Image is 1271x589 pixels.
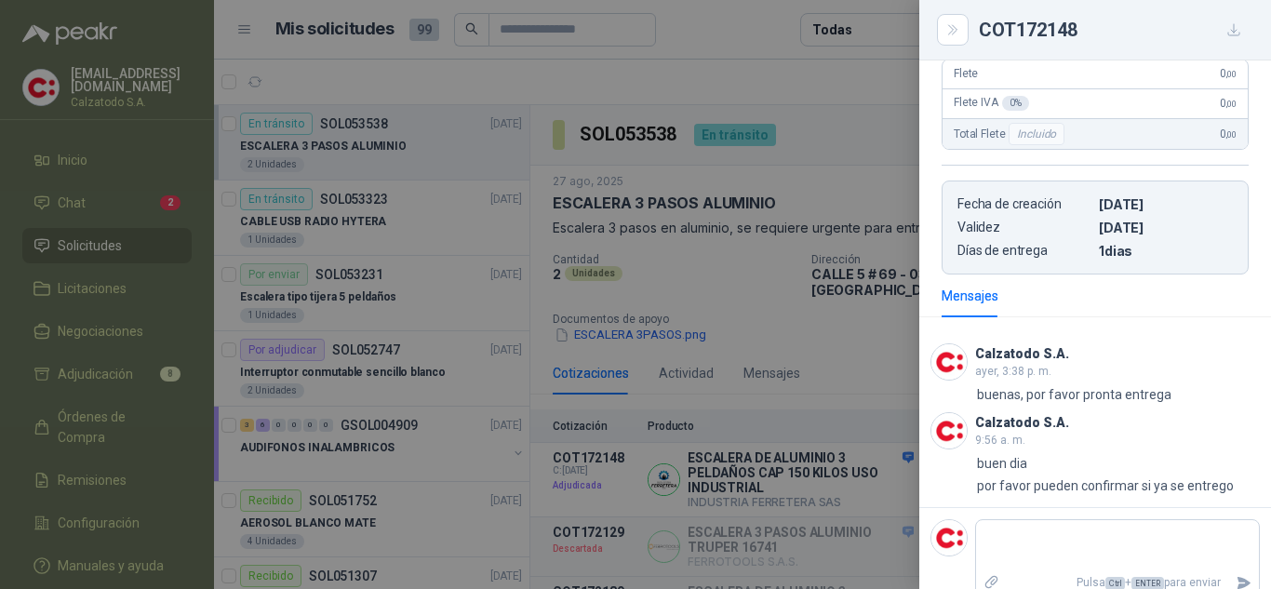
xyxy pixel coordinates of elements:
span: ,00 [1225,129,1237,140]
span: Total Flete [954,123,1068,145]
p: [DATE] [1099,196,1233,212]
span: 0 [1220,97,1237,110]
span: ,00 [1225,99,1237,109]
p: 1 dias [1099,243,1233,259]
p: Validez [957,220,1091,235]
span: 0 [1220,127,1237,141]
p: [DATE] [1099,220,1233,235]
img: Company Logo [931,520,967,556]
button: Close [942,19,964,41]
div: COT172148 [979,15,1249,45]
p: Días de entrega [957,243,1091,259]
p: por favor pueden confirmar si ya se entrego [977,475,1234,496]
img: Company Logo [931,413,967,448]
span: ,00 [1225,69,1237,79]
div: Incluido [1009,123,1064,145]
h3: Calzatodo S.A. [975,418,1069,428]
span: ayer, 3:38 p. m. [975,365,1051,378]
p: Fecha de creación [957,196,1091,212]
img: Company Logo [931,344,967,380]
span: Flete IVA [954,96,1029,111]
div: 0 % [1002,96,1029,111]
span: 0 [1220,67,1237,80]
h3: Calzatodo S.A. [975,349,1069,359]
p: buen dia [977,453,1027,474]
span: Flete [954,67,978,80]
span: 9:56 a. m. [975,434,1025,447]
div: Mensajes [942,286,998,306]
p: buenas, por favor pronta entrega [977,384,1171,405]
